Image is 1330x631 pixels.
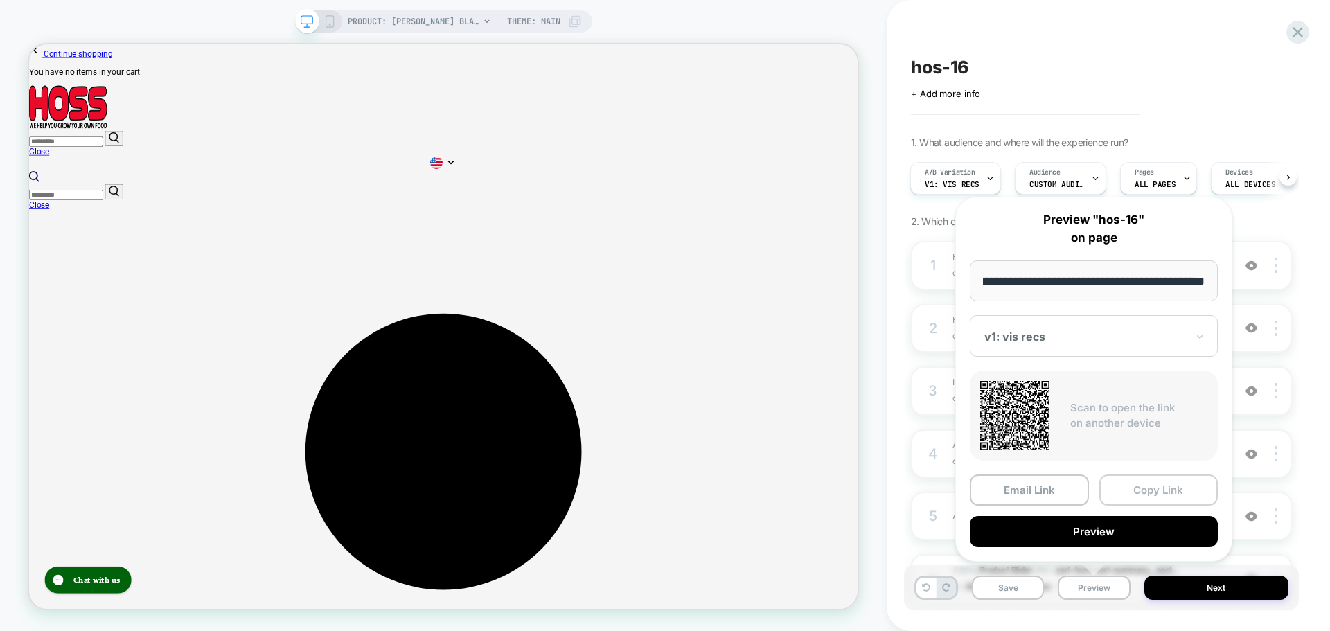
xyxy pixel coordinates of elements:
[1245,260,1257,272] img: crossed eye
[1144,576,1289,600] button: Next
[1275,383,1277,398] img: close
[1225,168,1252,177] span: Devices
[101,186,125,207] button: Submit
[925,168,975,177] span: A/B Variation
[1245,322,1257,334] img: crossed eye
[926,253,940,278] div: 1
[1275,321,1277,336] img: close
[1029,179,1085,189] span: Custom Audience
[1275,258,1277,273] img: close
[1099,474,1218,506] button: Copy Link
[1135,179,1176,189] span: ALL PAGES
[926,504,940,528] div: 5
[1245,510,1257,522] img: crossed eye
[101,115,125,136] button: Submit
[911,88,980,99] span: + Add more info
[911,136,1128,148] span: 1. What audience and where will the experience run?
[926,378,940,403] div: 3
[972,576,1044,600] button: Save
[970,474,1089,506] button: Email Link
[507,10,560,33] span: Theme: MAIN
[7,5,123,41] button: Gorgias live chat
[926,316,940,341] div: 2
[1029,168,1061,177] span: Audience
[348,10,479,33] span: PRODUCT: [PERSON_NAME] Blaze [PERSON_NAME] [PERSON_NAME]
[926,441,940,466] div: 4
[1245,448,1257,460] img: crossed eye
[1135,168,1154,177] span: Pages
[1245,385,1257,397] img: crossed eye
[19,6,112,19] span: Continue shopping
[970,516,1218,547] button: Preview
[1275,508,1277,524] img: close
[45,16,107,30] h2: Chat with us
[911,215,1092,227] span: 2. Which changes the experience contains?
[911,57,969,78] span: hos-16
[925,179,979,189] span: v1: vis recs
[970,211,1218,247] p: Preview "hos-16" on page
[1058,576,1130,600] button: Preview
[1225,179,1275,189] span: ALL DEVICES
[1070,400,1207,432] p: Scan to open the link on another device
[1275,446,1277,461] img: close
